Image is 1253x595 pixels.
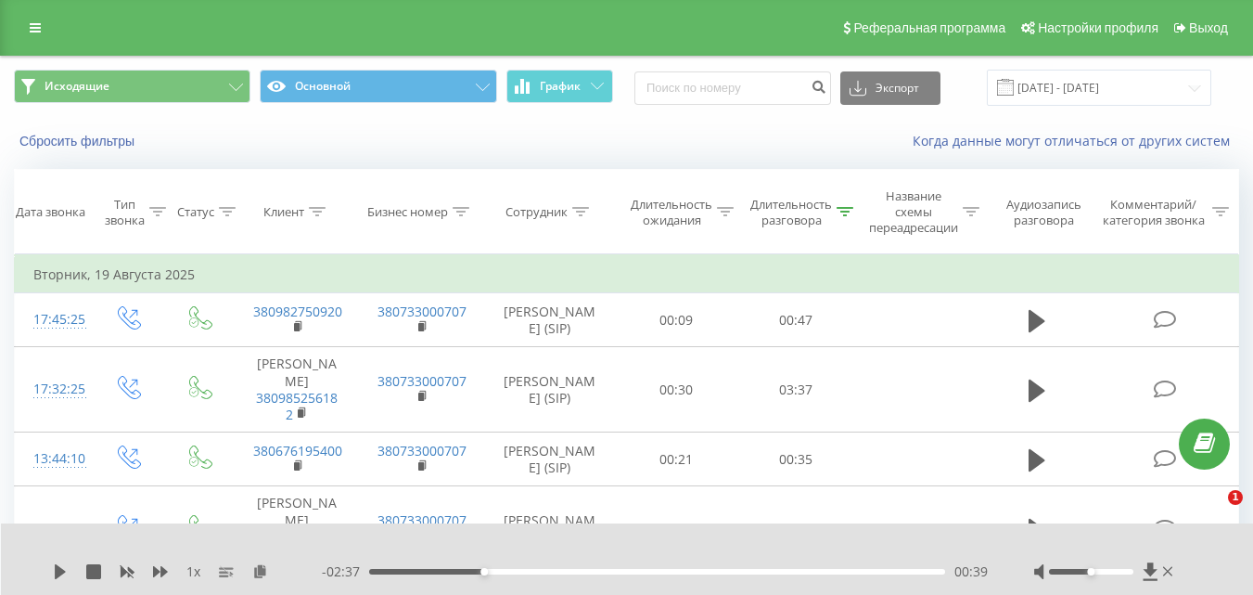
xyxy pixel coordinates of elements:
td: 00:30 [617,347,736,433]
span: 1 x [186,563,200,581]
div: 17:32:25 [33,371,72,407]
div: Клиент [263,204,304,220]
div: Длительность разговора [750,197,832,228]
button: Экспорт [840,71,940,105]
button: График [506,70,613,103]
button: Сбросить фильтры [14,133,144,149]
td: 03:19 [736,486,856,572]
a: 380733000707 [377,372,467,390]
div: Тип звонка [105,197,145,228]
a: 380676195400 [253,442,342,459]
td: 00:47 [736,293,856,347]
div: Accessibility label [480,568,488,576]
div: Бизнес номер [367,204,448,220]
td: [PERSON_NAME] (SIP) [483,347,617,433]
a: 380733000707 [377,511,467,529]
span: Настройки профиля [1038,20,1158,35]
div: 17:45:25 [33,302,72,338]
a: 380982750920 [253,303,342,320]
span: График [540,80,581,93]
td: 00:10 [617,486,736,572]
td: [PERSON_NAME] (SIP) [483,293,617,347]
div: Аудиозапись разговора [997,197,1091,228]
iframe: Intercom live chat [1190,490,1234,535]
div: Статус [177,204,214,220]
span: - 02:37 [322,563,369,581]
div: Дата звонка [16,204,85,220]
td: [PERSON_NAME] [235,347,359,433]
td: [PERSON_NAME] (SIP) [483,486,617,572]
div: 13:44:10 [33,441,72,477]
span: Реферальная программа [853,20,1005,35]
a: Когда данные могут отличаться от других систем [913,132,1239,149]
td: [PERSON_NAME] (SIP) [483,433,617,486]
div: 13:10:59 [33,511,72,547]
input: Поиск по номеру [634,71,831,105]
span: Выход [1189,20,1228,35]
td: 00:09 [617,293,736,347]
a: 380733000707 [377,303,467,320]
td: 00:35 [736,433,856,486]
div: Название схемы переадресации [869,188,958,236]
button: Исходящие [14,70,250,103]
td: [PERSON_NAME] [235,486,359,572]
td: Вторник, 19 Августа 2025 [15,256,1239,293]
div: Длительность ожидания [631,197,712,228]
span: 1 [1228,490,1243,505]
td: 03:37 [736,347,856,433]
td: 00:21 [617,433,736,486]
span: 00:39 [954,563,988,581]
button: Основной [260,70,496,103]
span: Исходящие [45,79,109,94]
a: 380985256182 [256,389,338,423]
div: Сотрудник [505,204,568,220]
div: Accessibility label [1087,568,1094,576]
a: 380733000707 [377,442,467,459]
div: Комментарий/категория звонка [1099,197,1208,228]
